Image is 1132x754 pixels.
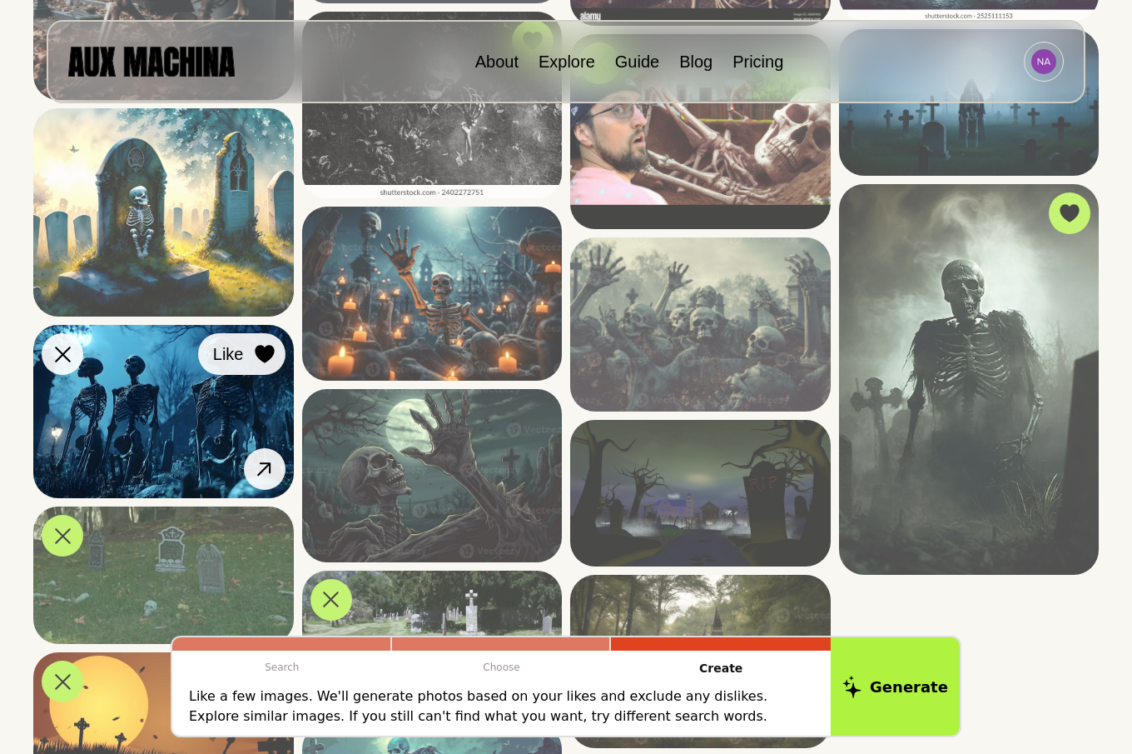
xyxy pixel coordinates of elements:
img: Search result [33,108,294,317]
a: Explore [539,52,595,71]
img: Avatar [1031,49,1056,74]
a: Guide [615,52,659,71]
a: Pricing [732,52,783,71]
button: Generate [831,637,960,736]
img: Search result [33,507,294,644]
img: Search result [839,184,1100,575]
span: Like [213,342,244,367]
img: Search result [33,325,294,498]
img: Search result [302,207,563,380]
p: Search [172,651,392,684]
img: Search result [302,571,563,716]
p: Like a few images. We'll generate photos based on your likes and exclude any dislikes. Explore si... [189,687,814,727]
img: Search result [570,237,831,411]
a: Blog [679,52,712,71]
p: Choose [392,651,612,684]
img: Search result [570,575,831,748]
img: Search result [570,34,831,229]
img: Search result [570,420,831,567]
img: AUX MACHINA [68,47,235,76]
button: Like [198,333,285,375]
p: Create [611,651,831,687]
a: About [475,52,519,71]
img: Search result [302,389,563,562]
img: Search result [302,12,563,198]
